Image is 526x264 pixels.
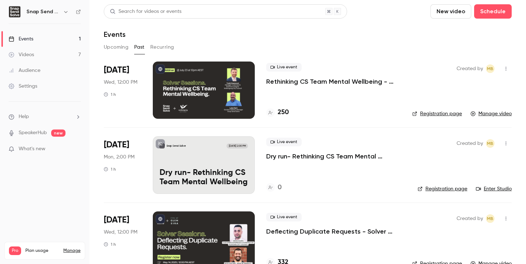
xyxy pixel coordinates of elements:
[9,255,23,261] p: Videos
[153,136,255,194] a: Dry run- Rethinking CS Team Mental WellbeingSnap Send Solve[DATE] 2:00 PMDry run- Rethinking CS T...
[9,83,37,90] div: Settings
[9,35,33,43] div: Events
[51,129,65,137] span: new
[9,246,21,255] span: Pro
[160,168,248,187] p: Dry run- Rethinking CS Team Mental Wellbeing
[412,110,462,117] a: Registration page
[9,113,81,121] li: help-dropdown-opener
[68,256,70,260] span: 7
[457,64,483,73] span: Created by
[486,64,495,73] span: Molly Blythe
[68,255,81,261] p: / 150
[19,113,29,121] span: Help
[104,41,128,53] button: Upcoming
[9,67,40,74] div: Audience
[227,143,248,148] span: [DATE] 2:00 PM
[104,64,129,76] span: [DATE]
[19,129,47,137] a: SpeakerHub
[104,92,116,97] div: 1 h
[166,144,186,148] p: Snap Send Solve
[487,139,493,148] span: MB
[266,213,302,221] span: Live event
[266,183,282,192] a: 0
[104,166,116,172] div: 1 h
[486,139,495,148] span: Molly Blythe
[418,185,467,192] a: Registration page
[474,4,512,19] button: Schedule
[104,139,129,151] span: [DATE]
[25,248,59,254] span: Plan usage
[278,183,282,192] h4: 0
[266,108,289,117] a: 250
[104,136,141,194] div: Jun 16 Mon, 2:00 PM (Australia/Melbourne)
[266,227,401,236] a: Deflecting Duplicate Requests - Solver Sessions with City of [PERSON_NAME]
[476,185,512,192] a: Enter Studio
[63,248,81,254] a: Manage
[134,41,145,53] button: Past
[110,8,181,15] div: Search for videos or events
[104,229,137,236] span: Wed, 12:00 PM
[150,41,174,53] button: Recurring
[266,77,401,86] a: Rethinking CS Team Mental Wellbeing - Solver Sessions with City of [GEOGRAPHIC_DATA]
[457,139,483,148] span: Created by
[266,138,302,146] span: Live event
[471,110,512,117] a: Manage video
[26,8,60,15] h6: Snap Send Solve
[266,152,406,161] a: Dry run- Rethinking CS Team Mental Wellbeing
[278,108,289,117] h4: 250
[72,146,81,152] iframe: Noticeable Trigger
[487,64,493,73] span: MB
[9,51,34,58] div: Videos
[9,6,20,18] img: Snap Send Solve
[104,214,129,226] span: [DATE]
[19,145,45,153] span: What's new
[104,153,135,161] span: Mon, 2:00 PM
[104,30,126,39] h1: Events
[457,214,483,223] span: Created by
[104,62,141,119] div: Jul 23 Wed, 12:00 PM (Australia/Melbourne)
[104,241,116,247] div: 1 h
[266,63,302,72] span: Live event
[430,4,471,19] button: New video
[104,79,137,86] span: Wed, 12:00 PM
[487,214,493,223] span: MB
[486,214,495,223] span: Molly Blythe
